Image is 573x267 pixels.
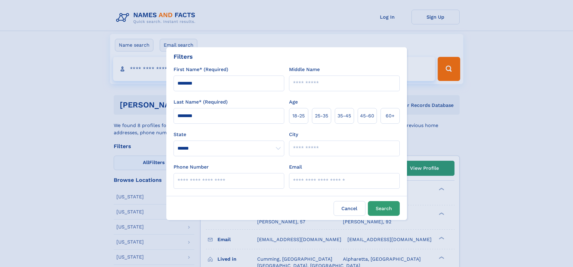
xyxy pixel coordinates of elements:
label: Phone Number [174,163,209,171]
label: Age [289,98,298,106]
span: 60+ [386,112,395,120]
label: Last Name* (Required) [174,98,228,106]
div: Filters [174,52,193,61]
label: Middle Name [289,66,320,73]
span: 25‑35 [315,112,328,120]
span: 18‑25 [292,112,305,120]
label: Email [289,163,302,171]
label: State [174,131,284,138]
span: 35‑45 [337,112,351,120]
button: Search [368,201,400,216]
label: City [289,131,298,138]
label: Cancel [334,201,365,216]
label: First Name* (Required) [174,66,228,73]
span: 45‑60 [360,112,374,120]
